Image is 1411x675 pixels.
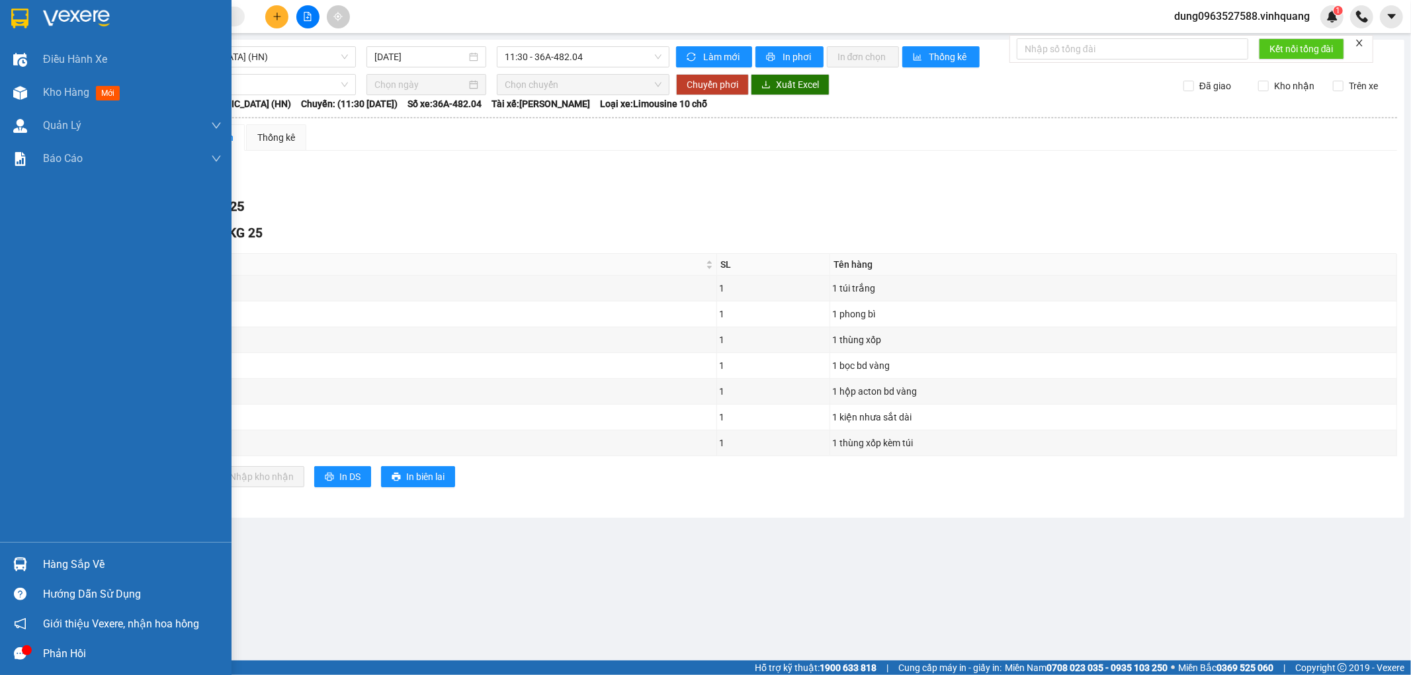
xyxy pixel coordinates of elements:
span: Điều hành xe [43,51,107,67]
button: bar-chartThống kê [902,46,980,67]
div: Hướng dẫn sử dụng [43,584,222,604]
div: LHP1508250738 [127,434,714,452]
span: In biên lai [406,469,445,484]
span: close [1355,38,1364,48]
div: 1 [719,384,828,399]
td: LHP1508250738 [125,430,717,456]
span: Trên xe [1344,79,1383,93]
td: LHP1508250740 [125,301,717,327]
button: In đơn chọn [827,46,899,67]
span: mới [96,86,120,100]
div: Hàng sắp về [43,555,222,575]
span: printer [325,472,334,483]
strong: 0369 525 060 [1217,662,1273,673]
span: Chọn chuyến [505,75,661,95]
button: Chuyển phơi [676,74,749,95]
button: Kết nối tổng đài [1259,38,1344,60]
div: 1 [719,410,828,424]
button: printerIn phơi [755,46,824,67]
span: bar-chart [913,52,924,63]
span: Làm mới [703,50,742,64]
span: | [886,660,888,675]
span: dung0963527588.vinhquang [1164,8,1320,24]
span: caret-down [1386,11,1398,22]
span: ⚪️ [1171,665,1175,670]
button: downloadNhập kho nhận [204,466,304,487]
div: 1 thùng xốp kèm túi [832,436,1394,450]
span: aim [333,12,343,21]
div: 1 [719,333,828,347]
span: Giới thiệu Vexere, nhận hoa hồng [43,615,199,632]
span: plus [273,12,282,21]
div: 1 bọc bd vàng [832,358,1394,373]
input: Nhập số tổng đài [1017,38,1248,60]
img: warehouse-icon [13,86,27,100]
span: Cung cấp máy in - giấy in: [898,660,1002,675]
td: LHP1508250729 [125,405,717,430]
button: plus [265,5,288,28]
div: LHP1508250743 [127,331,714,349]
span: message [14,647,26,660]
div: 1 [719,281,828,296]
div: LHP1508250748 [127,356,714,375]
div: Thống kê [257,130,295,145]
th: Tên hàng [830,254,1397,276]
sup: 1 [1334,6,1343,15]
img: warehouse-icon [13,557,27,571]
div: 1 hộp acton bd vàng [832,384,1394,399]
div: LHP1508250728 [127,279,714,298]
span: Kho hàng [43,86,89,99]
input: Chọn ngày [374,77,466,92]
button: syncLàm mới [676,46,752,67]
img: icon-new-feature [1326,11,1338,22]
img: phone-icon [1356,11,1368,22]
span: Xuất Excel [776,77,819,92]
span: notification [14,617,26,630]
div: Phản hồi [43,644,222,664]
span: 1 [1336,6,1340,15]
span: Số xe: 36A-482.04 [407,97,482,111]
strong: 1900 633 818 [820,662,877,673]
img: warehouse-icon [13,119,27,133]
span: In phơi [783,50,813,64]
span: Miền Nam [1005,660,1168,675]
img: solution-icon [13,152,27,166]
span: In DS [339,469,361,484]
span: | [1283,660,1285,675]
button: file-add [296,5,320,28]
img: warehouse-icon [13,53,27,67]
td: LHP1508250748 [125,353,717,379]
div: 1 thùng xốp [832,333,1394,347]
div: 1 [719,436,828,450]
span: down [211,120,222,131]
span: 11:30 - 36A-482.04 [505,47,661,67]
input: 15/08/2025 [374,50,466,64]
button: downloadXuất Excel [751,74,830,95]
td: LHP1508250743 [125,327,717,353]
div: LHP1508250740 [127,305,714,323]
span: copyright [1338,663,1347,672]
span: download [761,80,771,91]
span: Số KG 25 [210,225,263,241]
span: Hỗ trợ kỹ thuật: [755,660,877,675]
div: LHP1508250729 [127,408,714,426]
td: LHP1508250725 [125,379,717,405]
span: Mã GD [128,257,703,272]
button: aim [327,5,350,28]
div: 1 kiện nhưa sắt dài [832,410,1394,424]
div: 1 [719,358,828,373]
span: question-circle [14,588,26,600]
div: 1 túi trắng [832,281,1394,296]
th: SL [717,254,830,276]
span: down [211,153,222,164]
span: file-add [303,12,312,21]
span: Chuyến: (11:30 [DATE]) [301,97,398,111]
button: printerIn DS [314,466,371,487]
span: sync [687,52,698,63]
span: Loại xe: Limousine 10 chỗ [600,97,707,111]
span: Kết nối tổng đài [1269,42,1334,56]
div: 1 phong bì [832,307,1394,321]
td: LHP1508250728 [125,276,717,301]
span: printer [392,472,401,483]
div: 1 [719,307,828,321]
